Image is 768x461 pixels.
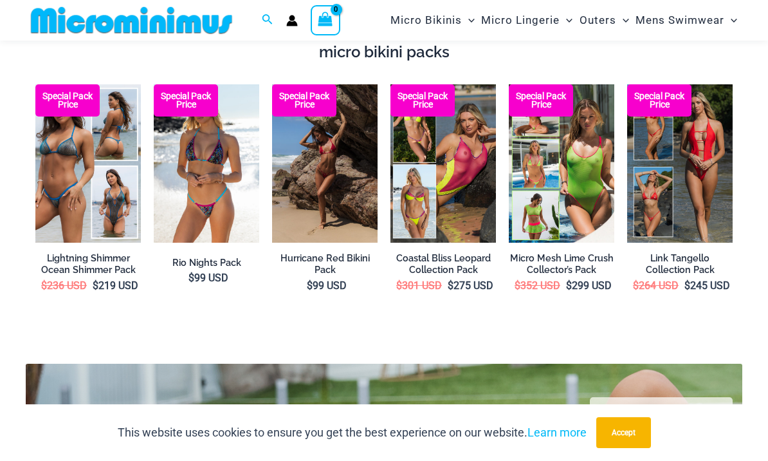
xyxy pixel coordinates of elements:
[387,4,478,37] a: Micro BikinisMenu ToggleMenu Toggle
[390,92,455,109] b: Special Pack Price
[633,279,679,292] bdi: 264 USD
[627,252,733,276] a: Link Tangello Collection Pack
[684,279,690,292] span: $
[627,84,733,243] img: Collection Pack
[560,4,572,37] span: Menu Toggle
[448,279,453,292] span: $
[509,84,614,243] img: Collectors Pack Lime
[462,4,475,37] span: Menu Toggle
[635,4,724,37] span: Mens Swimwear
[35,43,733,62] h4: micro bikini packs
[35,84,141,243] a: Lightning Shimmer Ocean Lightning Shimmer Ocean Shimmer 317 Tri Top 469 Thong 09Lightning Shimmer...
[307,279,347,292] bdi: 99 USD
[576,4,632,37] a: OutersMenu ToggleMenu Toggle
[385,2,742,39] nav: Site Navigation
[390,4,462,37] span: Micro Bikinis
[93,279,98,292] span: $
[509,92,573,109] b: Special Pack Price
[627,92,691,109] b: Special Pack Price
[188,272,228,284] bdi: 99 USD
[272,92,336,109] b: Special Pack Price
[154,84,259,243] img: Rio Nights Glitter Spot 309 Tri Top 469 Thong 01
[390,84,496,243] img: Coastal Bliss Leopard Sunset Collection Pack C
[724,4,737,37] span: Menu Toggle
[566,279,612,292] bdi: 299 USD
[272,84,378,243] a: Hurricane Red 3277 Tri Top 4277 Thong Bottom 05 Hurricane Red 3277 Tri Top 4277 Thong Bottom 06Hu...
[390,84,496,243] a: Coastal Bliss Leopard Sunset Collection Pack C Coastal Bliss Leopard Sunset Collection Pack BCoas...
[596,417,651,448] button: Accept
[154,84,259,243] a: Rio Nights Glitter Spot 309 Tri Top 469 Thong 01 Rio Nights Glitter Spot 309 Tri Top 469 Thong 04...
[272,252,378,276] a: Hurricane Red Bikini Pack
[396,279,442,292] bdi: 301 USD
[580,4,616,37] span: Outers
[633,279,639,292] span: $
[478,4,576,37] a: Micro LingerieMenu ToggleMenu Toggle
[41,279,47,292] span: $
[509,84,614,243] a: Collectors Pack Lime Micro Mesh Lime Crush 366 Crop Top 456 Micro 05Micro Mesh Lime Crush 366 Cro...
[684,279,730,292] bdi: 245 USD
[154,92,218,109] b: Special Pack Price
[188,272,194,284] span: $
[93,279,138,292] bdi: 219 USD
[262,12,273,28] a: Search icon link
[390,252,496,276] a: Coastal Bliss Leopard Collection Pack
[307,279,313,292] span: $
[35,92,100,109] b: Special Pack Price
[632,4,740,37] a: Mens SwimwearMenu ToggleMenu Toggle
[311,5,340,35] a: View Shopping Cart, empty
[527,426,587,439] a: Learn more
[35,84,141,243] img: Lightning Shimmer Ocean
[481,4,560,37] span: Micro Lingerie
[448,279,493,292] bdi: 275 USD
[286,15,298,26] a: Account icon link
[26,6,237,35] img: MM SHOP LOGO FLAT
[272,84,378,243] img: Hurricane Red 3277 Tri Top 4277 Thong Bottom 05
[35,252,141,276] a: Lightning Shimmer Ocean Shimmer Pack
[118,423,587,442] p: This website uses cookies to ensure you get the best experience on our website.
[566,279,572,292] span: $
[627,84,733,243] a: Collection Pack Collection Pack BCollection Pack B
[515,279,560,292] bdi: 352 USD
[41,279,87,292] bdi: 236 USD
[154,257,259,269] a: Rio Nights Pack
[515,279,520,292] span: $
[509,252,614,276] a: Micro Mesh Lime Crush Collector’s Pack
[396,279,402,292] span: $
[616,4,629,37] span: Menu Toggle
